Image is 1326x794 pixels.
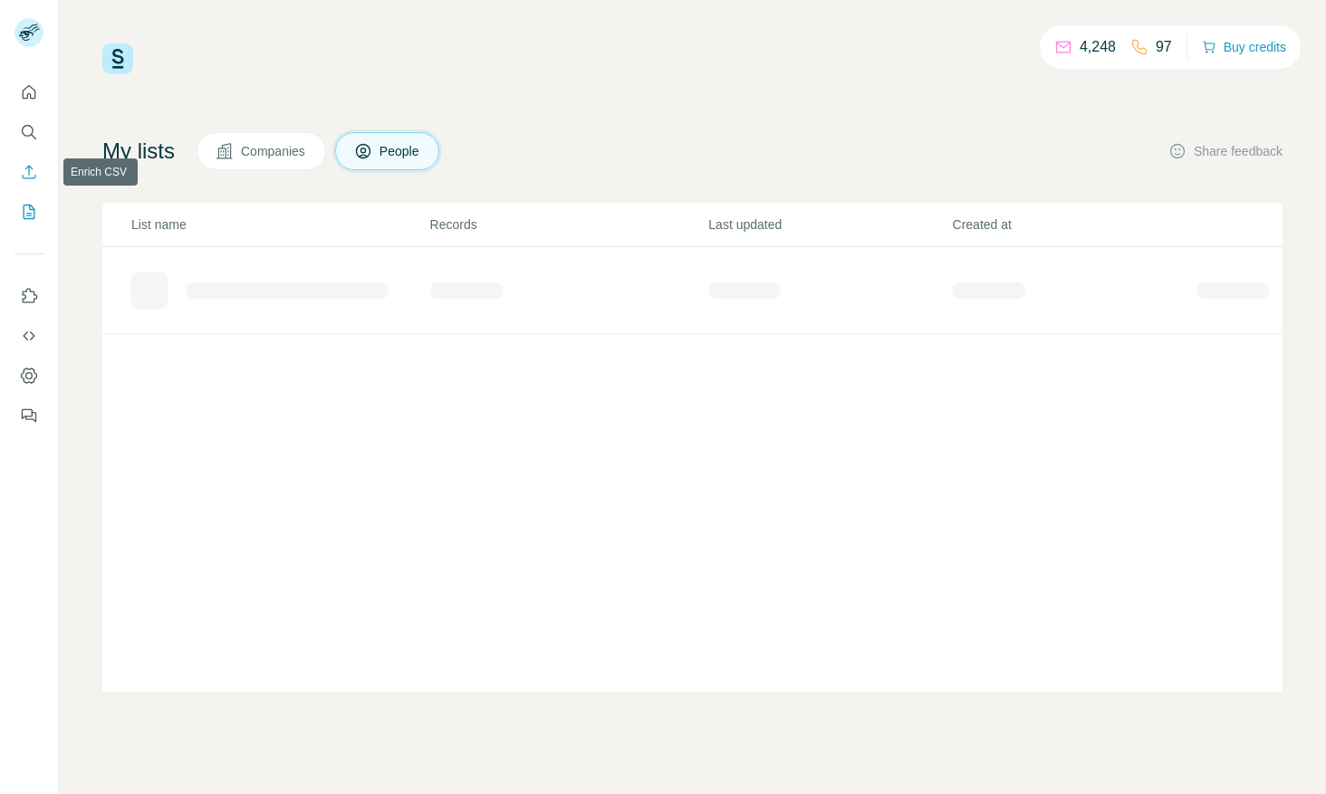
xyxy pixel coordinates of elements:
[241,142,307,160] span: Companies
[14,359,43,392] button: Dashboard
[430,215,707,234] p: Records
[1080,36,1116,58] p: 4,248
[102,43,133,74] img: Surfe Logo
[14,156,43,188] button: Enrich CSV
[1168,142,1283,160] button: Share feedback
[14,320,43,352] button: Use Surfe API
[708,215,950,234] p: Last updated
[14,116,43,148] button: Search
[380,142,421,160] span: People
[953,215,1195,234] p: Created at
[102,137,175,166] h4: My lists
[14,399,43,432] button: Feedback
[1156,36,1172,58] p: 97
[14,76,43,109] button: Quick start
[14,196,43,228] button: My lists
[131,215,428,234] p: List name
[14,280,43,312] button: Use Surfe on LinkedIn
[1202,34,1286,60] button: Buy credits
